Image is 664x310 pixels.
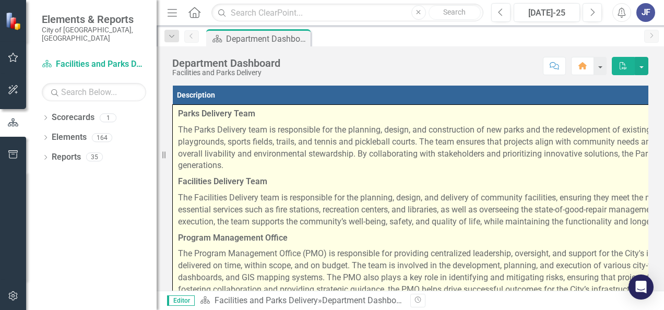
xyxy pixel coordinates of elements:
[215,295,318,305] a: Facilities and Parks Delivery
[172,57,280,69] div: Department Dashboard
[92,133,112,142] div: 164
[200,295,402,307] div: »
[42,58,146,70] a: Facilities and Parks Delivery
[226,32,308,45] div: Department Dashboard
[429,5,481,20] button: Search
[52,112,94,124] a: Scorecards
[86,153,103,162] div: 35
[178,109,255,118] strong: Parks Delivery Team
[42,13,146,26] span: Elements & Reports
[42,83,146,101] input: Search Below...
[211,4,483,22] input: Search ClearPoint...
[636,3,655,22] button: JF
[52,132,87,144] a: Elements
[52,151,81,163] a: Reports
[514,3,580,22] button: [DATE]-25
[443,8,466,16] span: Search
[5,12,23,30] img: ClearPoint Strategy
[172,69,280,77] div: Facilities and Parks Delivery
[42,26,146,43] small: City of [GEOGRAPHIC_DATA], [GEOGRAPHIC_DATA]
[322,295,408,305] div: Department Dashboard
[178,233,288,243] strong: Program Management Office
[178,176,267,186] strong: Facilities Delivery Team
[167,295,195,306] span: Editor
[517,7,576,19] div: [DATE]-25
[100,113,116,122] div: 1
[629,275,654,300] div: Open Intercom Messenger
